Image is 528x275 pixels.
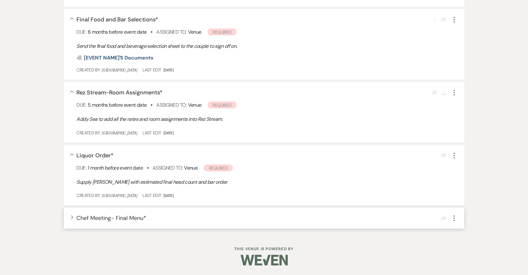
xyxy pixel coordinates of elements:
[188,29,202,35] span: Venue
[142,67,162,73] span: Last Edit:
[151,102,152,108] b: •
[88,29,147,35] span: 6 months before event date
[164,68,174,73] span: [DATE]
[76,90,163,95] button: Rez Stream-Room Assignments*
[156,102,186,108] span: Assigned To:
[76,115,458,123] p: Addy Sea to add all the rates and room assignments into Rez Stream.
[151,29,152,35] b: •
[84,54,153,61] span: [EVENT NAME]'s Documents
[88,165,143,171] span: 1 month before event date
[142,193,162,198] span: Last Edit:
[76,16,158,23] span: Final Food and Bar Selections *
[76,17,158,22] button: Final Food and Bar Selections*
[156,29,186,35] span: Assigned To:
[76,67,100,73] span: Created By:
[76,193,100,198] span: Created By:
[164,193,174,198] span: [DATE]
[188,102,202,108] span: Venue
[142,130,162,136] span: Last Edit:
[76,55,153,60] button: [EVENT NAME]'s Documents
[102,193,137,199] span: [GEOGRAPHIC_DATA]
[76,178,458,186] p: Supply [PERSON_NAME] with estimated final head count and bar order.
[88,102,147,108] span: 5 months before event date
[147,165,148,171] b: •
[208,29,236,36] span: Required
[76,165,86,171] span: Due:
[153,165,182,171] span: Assigned To:
[76,215,146,221] button: Chef Meeting- Final Menu*
[76,130,100,136] span: Created By:
[204,165,233,171] span: Required
[102,130,137,136] span: [GEOGRAPHIC_DATA]
[76,29,86,35] span: Due:
[76,214,146,222] span: Chef Meeting- Final Menu *
[76,42,458,50] p: Send the final food and beverage selection sheet to the couple to sign off on.
[184,165,197,171] span: Venue
[76,152,114,159] span: Liquor Order *
[76,153,114,158] button: Liquor Order*
[164,131,174,136] span: [DATE]
[241,249,288,271] img: Weven Logo
[208,102,236,109] span: Required
[76,102,86,108] span: Due:
[76,89,163,96] span: Rez Stream-Room Assignments *
[102,67,137,73] span: [GEOGRAPHIC_DATA]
